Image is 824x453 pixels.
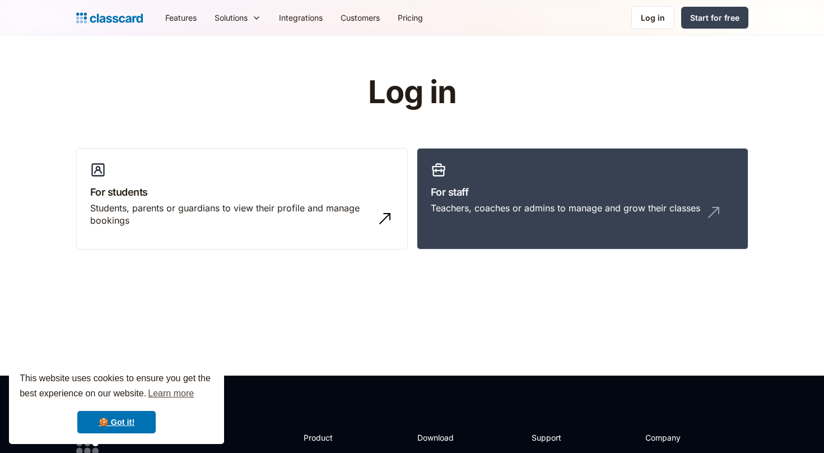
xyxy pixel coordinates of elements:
div: Solutions [215,12,248,24]
a: home [76,10,143,26]
div: Log in [641,12,665,24]
h2: Support [532,432,577,443]
a: Integrations [270,5,332,30]
h3: For students [90,184,394,200]
div: Solutions [206,5,270,30]
h2: Product [304,432,364,443]
h2: Company [645,432,720,443]
a: dismiss cookie message [77,411,156,433]
a: Customers [332,5,389,30]
div: Teachers, coaches or admins to manage and grow their classes [431,202,700,214]
h3: For staff [431,184,734,200]
a: learn more about cookies [146,385,195,402]
a: For studentsStudents, parents or guardians to view their profile and manage bookings [76,148,408,250]
h1: Log in [234,75,590,110]
div: Start for free [690,12,739,24]
div: cookieconsent [9,361,224,444]
div: Students, parents or guardians to view their profile and manage bookings [90,202,371,227]
a: For staffTeachers, coaches or admins to manage and grow their classes [417,148,748,250]
a: Pricing [389,5,432,30]
a: Features [156,5,206,30]
span: This website uses cookies to ensure you get the best experience on our website. [20,372,213,402]
a: Start for free [681,7,748,29]
h2: Download [417,432,463,443]
a: Log in [631,6,674,29]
